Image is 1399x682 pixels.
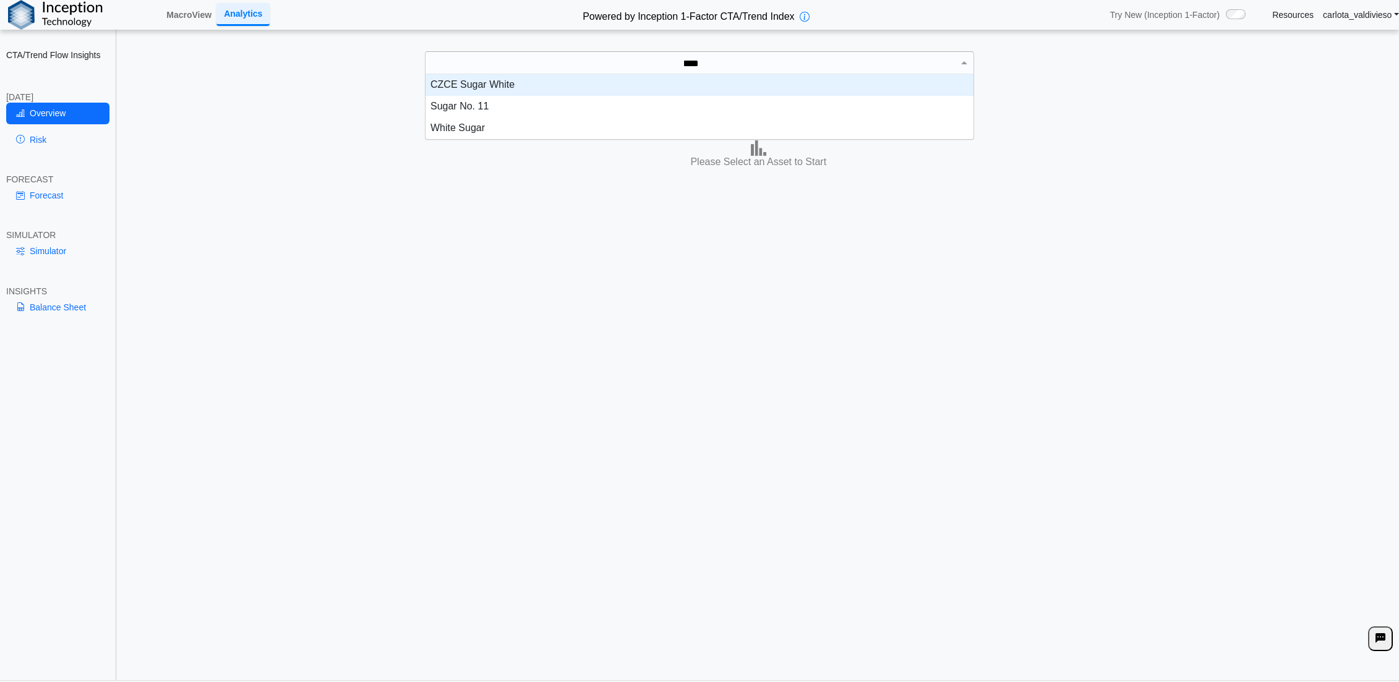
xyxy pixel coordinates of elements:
[426,74,974,96] div: CZCE Sugar White
[6,229,109,241] div: SIMULATOR
[426,117,974,139] div: White Sugar
[6,297,109,318] a: Balance Sheet
[6,185,109,206] a: Forecast
[1323,9,1399,20] a: carlota_valdivieso
[6,129,109,150] a: Risk
[216,3,270,26] a: Analytics
[1272,9,1314,20] a: Resources
[6,92,109,103] div: [DATE]
[6,241,109,262] a: Simulator
[426,96,974,117] div: Sugar No. 11
[121,156,1397,169] h3: Please Select an Asset to Start
[1110,9,1220,20] span: Try New (Inception 1-Factor)
[578,6,799,23] h2: Powered by Inception 1-Factor CTA/Trend Index
[6,103,109,124] a: Overview
[161,4,216,25] a: MacroView
[751,140,766,156] img: bar-chart.png
[6,286,109,297] div: INSIGHTS
[6,174,109,185] div: FORECAST
[124,109,1393,117] h5: Positioning data updated at previous day close; Price and Flow estimates updated intraday (15-min...
[426,74,974,139] div: grid
[6,49,109,61] h2: CTA/Trend Flow Insights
